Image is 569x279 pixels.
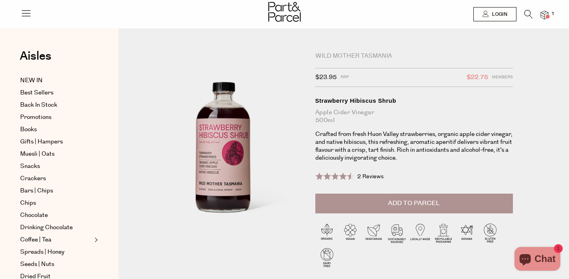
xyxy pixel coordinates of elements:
img: P_P-ICONS-Live_Bec_V11_Recyclable_Packaging.svg [432,221,455,245]
div: Strawberry Hibiscus Shrub [315,97,513,105]
a: Aisles [20,50,51,70]
img: P_P-ICONS-Live_Bec_V11_Sustainable_Sourced.svg [385,221,409,245]
span: Promotions [20,113,51,122]
a: Spreads | Honey [20,247,92,257]
a: Books [20,125,92,134]
span: Chocolate [20,211,48,220]
span: 1 [549,10,556,17]
img: P_P-ICONS-Live_Bec_V11_Locally_Made_2.svg [409,221,432,245]
span: Coffee | Tea [20,235,51,245]
span: Add to Parcel [388,199,440,208]
a: Snacks [20,162,92,171]
span: Seeds | Nuts [20,260,54,269]
a: Crackers [20,174,92,183]
span: Aisles [20,47,51,65]
a: Coffee | Tea [20,235,92,245]
a: Bars | Chips [20,186,92,196]
img: P_P-ICONS-Live_Bec_V11_Kosher.svg [455,221,479,245]
span: NEW IN [20,76,43,85]
img: P_P-ICONS-Live_Bec_V11_Gluten_Free.svg [479,221,502,245]
div: Wild Mother Tasmania [315,52,513,60]
p: Crafted from fresh Huon Valley strawberries, organic apple cider vinegar, and native hibiscus, th... [315,130,513,162]
a: Drinking Chocolate [20,223,92,232]
span: Chips [20,198,36,208]
span: Members [492,72,513,83]
span: RRP [341,72,349,83]
span: Back In Stock [20,100,57,110]
span: 2 Reviews [357,173,384,181]
span: Best Sellers [20,88,53,98]
span: Books [20,125,37,134]
span: Gifts | Hampers [20,137,63,147]
a: Muesli | Oats [20,149,92,159]
a: Back In Stock [20,100,92,110]
div: Apple Cider Vinegar 500ml [315,109,513,124]
inbox-online-store-chat: Shopify online store chat [512,247,563,273]
span: Spreads | Honey [20,247,64,257]
a: Chips [20,198,92,208]
a: Gifts | Hampers [20,137,92,147]
span: $23.95 [315,72,337,83]
span: Drinking Chocolate [20,223,73,232]
img: P_P-ICONS-Live_Bec_V11_Organic.svg [315,221,339,245]
span: Crackers [20,174,46,183]
img: P_P-ICONS-Live_Bec_V11_Vegetarian.svg [362,221,385,245]
span: Snacks [20,162,40,171]
span: Bars | Chips [20,186,53,196]
img: Part&Parcel [268,2,301,22]
img: Strawberry Hibiscus Shrub [142,52,303,254]
span: Muesli | Oats [20,149,55,159]
button: Expand/Collapse Coffee | Tea [92,235,98,245]
span: Login [490,11,507,18]
a: Promotions [20,113,92,122]
button: Add to Parcel [315,194,513,213]
img: P_P-ICONS-Live_Bec_V11_Vegan.svg [339,221,362,245]
a: Chocolate [20,211,92,220]
a: Seeds | Nuts [20,260,92,269]
a: NEW IN [20,76,92,85]
a: Login [473,7,516,21]
a: 1 [541,11,548,19]
span: $22.75 [467,72,488,83]
a: Best Sellers [20,88,92,98]
img: P_P-ICONS-Live_Bec_V11_Dairy_Free.svg [315,246,339,269]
